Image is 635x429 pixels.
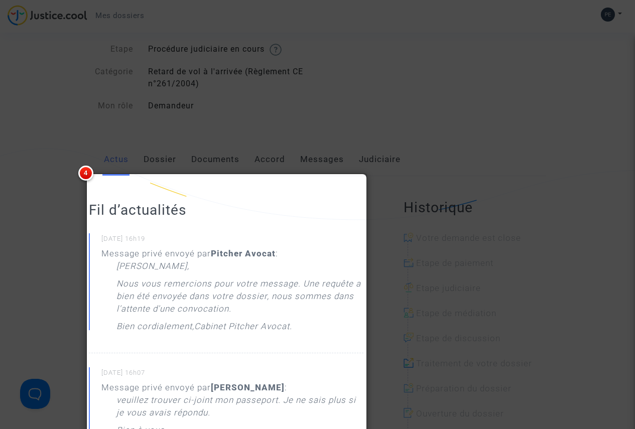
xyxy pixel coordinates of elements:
[101,247,363,338] div: Message privé envoyé par :
[211,382,285,392] b: [PERSON_NAME]
[116,260,189,277] p: [PERSON_NAME],
[116,394,363,424] p: veuillez trouver ci-joint mon passeport. Je ne sais plus si je vous avais répondu.
[194,320,292,338] p: Cabinet Pitcher Avocat.
[116,277,363,320] p: Nous vous remercions pour votre message. Une requête a bien été envoyée dans votre dossier, nous ...
[211,248,276,258] b: Pitcher Avocat
[116,320,194,338] p: Bien cordialement,
[78,166,93,181] span: 4
[101,368,363,381] small: [DATE] 16h07
[101,234,363,247] small: [DATE] 16h19
[89,201,363,219] h2: Fil d’actualités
